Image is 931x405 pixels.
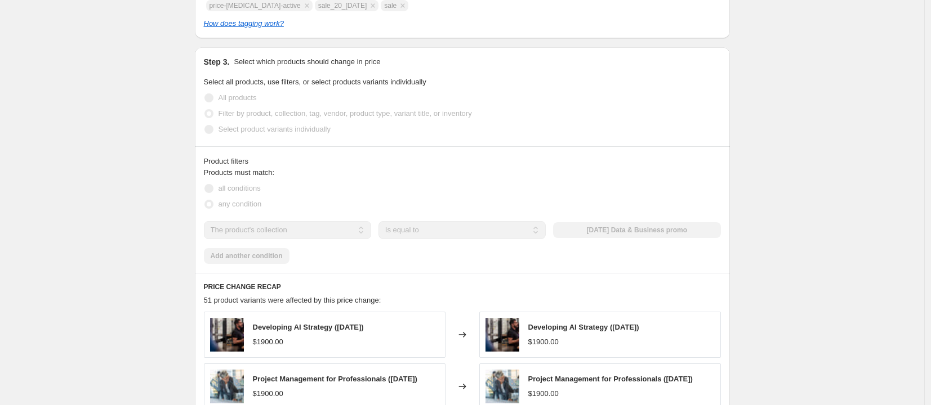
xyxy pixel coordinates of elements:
[528,375,693,383] span: Project Management for Professionals ([DATE])
[204,156,721,167] div: Product filters
[210,318,244,352] img: RMIT_ONLINE_DAY2_01_DESIGN_0503_ae061e9a-8e40-44e7-b11f-f05bf5f2ce9e_80x.jpg
[219,125,331,133] span: Select product variants individually
[253,323,364,331] span: Developing AI Strategy ([DATE])
[253,336,283,348] div: $1900.00
[253,388,283,399] div: $1900.00
[219,200,262,208] span: any condition
[219,109,472,118] span: Filter by product, collection, tag, vendor, product type, variant title, or inventory
[219,93,257,102] span: All products
[253,375,417,383] span: Project Management for Professionals ([DATE])
[204,19,284,28] a: How does tagging work?
[219,184,261,192] span: all conditions
[485,370,519,403] img: HERO_PRO101_PM_for_Professionals_758165221_2000x1000px_Drupal_bb865928-3a90-4c2b-95ac-f6c531164df...
[528,323,639,331] span: Developing AI Strategy ([DATE])
[210,370,244,403] img: HERO_PRO101_PM_for_Professionals_758165221_2000x1000px_Drupal_bb865928-3a90-4c2b-95ac-f6c531164df...
[204,168,275,177] span: Products must match:
[204,56,230,67] h2: Step 3.
[204,78,426,86] span: Select all products, use filters, or select products variants individually
[528,388,559,399] div: $1900.00
[204,282,721,291] h6: PRICE CHANGE RECAP
[528,336,559,348] div: $1900.00
[485,318,519,352] img: RMIT_ONLINE_DAY2_01_DESIGN_0503_ae061e9a-8e40-44e7-b11f-f05bf5f2ce9e_80x.jpg
[204,296,381,304] span: 51 product variants were affected by this price change:
[234,56,380,67] p: Select which products should change in price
